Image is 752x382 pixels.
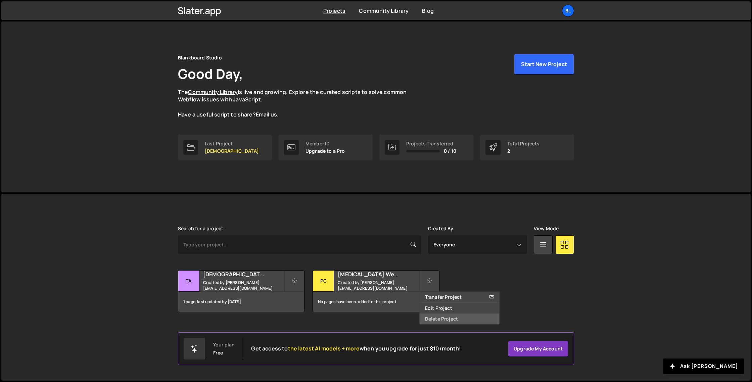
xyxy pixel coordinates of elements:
[420,303,500,314] a: Edit Project
[507,148,539,154] p: 2
[178,54,222,62] div: Blankboard Studio
[323,7,345,14] a: Projects
[562,5,574,17] a: Bl
[422,7,434,14] a: Blog
[178,64,243,83] h1: Good Day,
[428,226,454,231] label: Created By
[178,235,421,254] input: Type your project...
[663,359,744,374] button: Ask [PERSON_NAME]
[313,271,334,292] div: PC
[178,271,199,292] div: Ta
[406,141,456,146] div: Projects Transferred
[213,342,235,347] div: Your plan
[313,270,439,312] a: PC [MEDICAL_DATA] Website Created by [PERSON_NAME][EMAIL_ADDRESS][DOMAIN_NAME] No pages have been...
[338,271,419,278] h2: [MEDICAL_DATA] Website
[305,141,345,146] div: Member ID
[313,292,439,312] div: No pages have been added to this project
[420,314,500,324] a: Delete Project
[205,148,259,154] p: [DEMOGRAPHIC_DATA]
[508,341,568,357] a: Upgrade my account
[305,148,345,154] p: Upgrade to a Pro
[514,54,574,75] button: Start New Project
[359,7,409,14] a: Community Library
[203,271,284,278] h2: [DEMOGRAPHIC_DATA]
[256,111,277,118] a: Email us
[338,280,419,291] small: Created by [PERSON_NAME][EMAIL_ADDRESS][DOMAIN_NAME]
[188,88,238,96] a: Community Library
[534,226,559,231] label: View Mode
[420,292,500,302] a: Transfer Project
[178,135,272,160] a: Last Project [DEMOGRAPHIC_DATA]
[444,148,456,154] span: 0 / 10
[288,345,360,352] span: the latest AI models + more
[203,280,284,291] small: Created by [PERSON_NAME][EMAIL_ADDRESS][DOMAIN_NAME]
[178,226,223,231] label: Search for a project
[507,141,539,146] div: Total Projects
[178,88,420,118] p: The is live and growing. Explore the curated scripts to solve common Webflow issues with JavaScri...
[213,350,223,355] div: Free
[205,141,259,146] div: Last Project
[178,270,304,312] a: Ta [DEMOGRAPHIC_DATA] Created by [PERSON_NAME][EMAIL_ADDRESS][DOMAIN_NAME] 1 page, last updated b...
[178,292,304,312] div: 1 page, last updated by [DATE]
[251,345,461,352] h2: Get access to when you upgrade for just $10/month!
